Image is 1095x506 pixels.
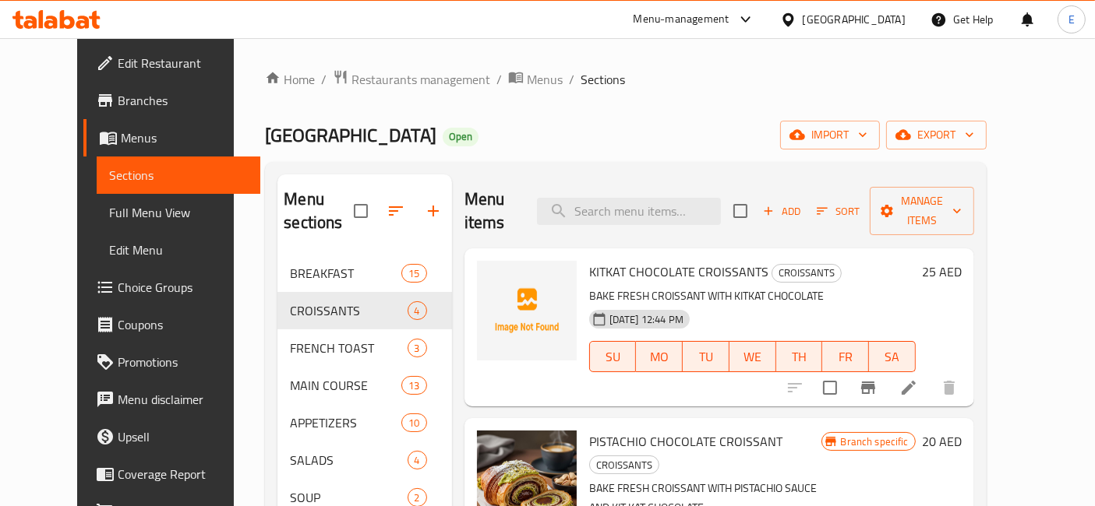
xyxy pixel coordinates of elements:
div: items [408,339,427,357]
a: Menus [83,119,260,156]
a: Menus [508,69,563,90]
li: / [321,70,327,89]
span: TU [689,346,723,368]
li: / [496,70,502,89]
span: 4 [408,453,426,468]
span: Add [761,202,803,220]
span: Manage items [882,192,962,230]
span: Full Menu View [109,203,248,222]
span: Restaurants management [351,70,490,89]
span: KITKAT CHOCOLATE CROISSANTS [589,260,768,283]
a: Edit Menu [97,231,260,269]
button: Add section [415,192,452,230]
span: 3 [408,341,426,356]
div: BREAKFAST15 [277,255,451,292]
a: Full Menu View [97,194,260,231]
button: TU [683,341,729,372]
li: / [569,70,574,89]
button: WE [729,341,776,372]
button: export [886,121,987,149]
span: Branches [118,91,248,110]
span: [DATE] 12:44 PM [603,312,690,327]
span: Open [443,130,479,143]
div: CROISSANTS [589,455,659,474]
a: Edit Restaurant [83,44,260,82]
span: Menus [527,70,563,89]
a: Sections [97,156,260,194]
nav: breadcrumb [265,69,986,90]
button: Sort [813,199,864,223]
span: FR [828,346,863,368]
span: 15 [402,266,426,281]
span: Select section [724,195,757,227]
button: Add [757,199,807,223]
a: Promotions [83,343,260,381]
span: TH [782,346,817,368]
a: Home [265,70,315,89]
span: Branch specific [835,434,915,449]
span: APPETIZERS [290,413,401,432]
a: Choice Groups [83,269,260,306]
span: Select to update [814,371,846,404]
span: Edit Menu [109,241,248,259]
span: export [899,125,974,145]
button: delete [931,369,968,406]
div: Open [443,128,479,146]
span: Menus [121,128,248,147]
span: WE [736,346,770,368]
div: Menu-management [634,10,729,29]
h2: Menu items [464,188,518,234]
div: APPETIZERS10 [277,404,451,441]
span: Sections [109,166,248,184]
span: Promotions [118,353,248,371]
span: Edit Restaurant [118,54,248,72]
span: SA [875,346,910,368]
div: items [401,376,426,395]
button: Manage items [870,187,974,235]
img: KITKAT CHOCOLATE CROISSANTS [477,261,577,360]
span: Upsell [118,427,248,446]
span: Menu disclaimer [118,390,248,409]
button: SA [869,341,916,372]
a: Branches [83,82,260,119]
div: MAIN COURSE13 [277,367,451,404]
span: E [1069,11,1075,28]
span: Add item [757,199,807,223]
button: SU [589,341,637,372]
span: 13 [402,378,426,393]
a: Edit menu item [899,378,918,397]
span: CROISSANTS [290,301,407,320]
span: 10 [402,416,426,430]
h6: 25 AED [922,261,962,283]
span: Sort items [807,199,870,223]
button: TH [776,341,823,372]
div: FRENCH TOAST3 [277,329,451,367]
span: FRENCH TOAST [290,339,407,357]
button: import [780,121,880,149]
button: MO [636,341,683,372]
span: Select all sections [344,195,377,227]
a: Coupons [83,306,260,343]
div: SALADS4 [277,441,451,479]
span: MAIN COURSE [290,376,401,395]
span: 4 [408,304,426,318]
div: items [401,413,426,432]
a: Coverage Report [83,455,260,493]
span: import [793,125,867,145]
div: items [408,301,427,320]
button: Branch-specific-item [850,369,887,406]
span: 2 [408,490,426,505]
span: SU [596,346,631,368]
h6: 20 AED [922,430,962,452]
button: FR [822,341,869,372]
span: Sections [581,70,625,89]
div: [GEOGRAPHIC_DATA] [803,11,906,28]
a: Upsell [83,418,260,455]
span: Coverage Report [118,465,248,483]
span: BREAKFAST [290,264,401,283]
span: [GEOGRAPHIC_DATA] [265,118,436,153]
span: Sort [817,202,860,220]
